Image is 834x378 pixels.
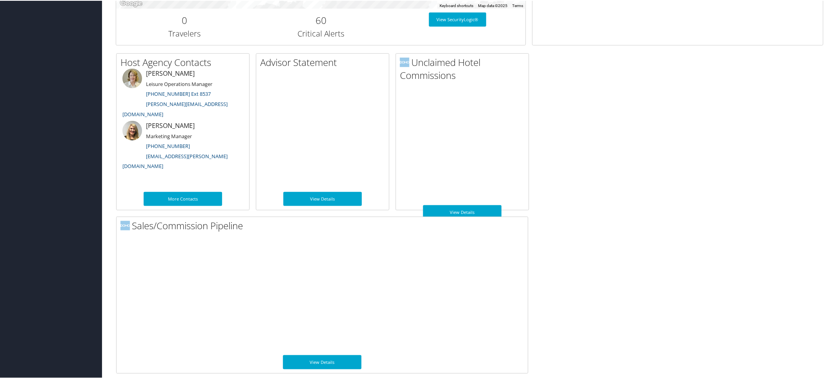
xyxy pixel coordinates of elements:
[283,354,361,369] a: View Details
[122,100,228,117] a: [PERSON_NAME][EMAIL_ADDRESS][DOMAIN_NAME]
[122,13,247,26] h2: 0
[440,2,473,8] button: Keyboard shortcuts
[146,142,190,149] a: [PHONE_NUMBER]
[512,3,523,7] a: Terms (opens in new tab)
[122,120,142,140] img: ali-moffitt.jpg
[119,120,247,172] li: [PERSON_NAME]
[120,220,130,230] img: domo-logo.png
[119,68,247,120] li: [PERSON_NAME]
[146,80,212,87] small: Leisure Operations Manager
[259,13,383,26] h2: 60
[478,3,507,7] span: Map data ©2025
[144,191,222,205] a: More Contacts
[400,57,409,66] img: domo-logo.png
[283,191,362,205] a: View Details
[260,55,389,68] h2: Advisor Statement
[400,55,529,81] h2: Unclaimed Hotel Commissions
[429,12,486,26] a: View SecurityLogic®
[122,152,228,169] a: [EMAIL_ADDRESS][PERSON_NAME][DOMAIN_NAME]
[122,68,142,88] img: meredith-price.jpg
[120,55,249,68] h2: Host Agency Contacts
[146,89,211,97] a: [PHONE_NUMBER] Ext 8537
[120,218,528,232] h2: Sales/Commission Pipeline
[259,27,383,38] h3: Critical Alerts
[146,132,192,139] small: Marketing Manager
[423,205,502,219] a: View Details
[122,27,247,38] h3: Travelers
